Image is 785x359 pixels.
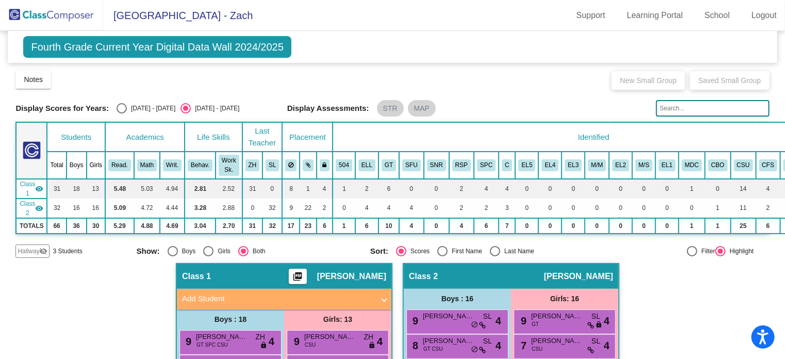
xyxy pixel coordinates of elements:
td: 2.81 [185,179,216,199]
td: 4 [474,179,499,199]
button: Read. [108,159,131,171]
td: 5.48 [105,179,134,199]
span: ZH [364,332,373,342]
th: Students [47,122,105,152]
td: 0 [538,179,562,199]
button: EL4 [542,159,559,171]
span: Class 2 [409,271,438,282]
span: 7 [518,340,527,351]
td: 6 [474,218,499,234]
td: 10 [379,218,399,234]
span: SL [483,311,492,322]
span: GT SPC CSU [197,341,228,349]
span: 4 [604,338,610,353]
button: RSP [452,159,471,171]
td: 9 [282,199,300,218]
td: 0 [585,199,609,218]
td: 5.09 [105,199,134,218]
button: Notes [15,70,51,89]
td: 4 [399,218,424,234]
span: Class 1 [182,271,211,282]
button: SL [266,159,279,171]
span: SL [483,336,492,347]
button: Behav. [188,159,212,171]
td: 4.69 [160,218,185,234]
th: Major Discipline Concern [679,152,705,178]
td: 6 [317,218,333,234]
td: 0 [632,218,656,234]
td: 0 [538,199,562,218]
span: [PERSON_NAME] [544,271,613,282]
span: lock [368,341,375,350]
mat-icon: picture_as_pdf [291,271,304,286]
td: 3 [499,199,515,218]
button: SNR [427,159,446,171]
td: 4 [379,199,399,218]
th: English Language Learner [355,152,379,178]
button: ZH [246,159,260,171]
th: Zach Hood [242,152,263,178]
span: lock [595,321,602,329]
td: 2 [756,199,781,218]
div: [DATE] - [DATE] [191,104,239,113]
td: 0 [585,218,609,234]
div: Girls: 16 [511,289,618,309]
td: 0 [562,179,585,199]
td: 0 [538,218,562,234]
th: ELD 2 - Expressive [609,152,632,178]
td: 1 [333,218,355,234]
div: Boys [178,247,196,256]
td: 2.70 [216,218,242,234]
span: Notes [24,75,43,84]
td: Sarah Leonard - No Class Name [16,199,47,218]
span: 3 Students [53,247,82,256]
span: [PERSON_NAME] [531,311,583,321]
th: Keep away students [282,152,300,178]
a: Logout [743,7,785,24]
button: CFS [759,159,778,171]
button: EL2 [612,159,629,171]
button: ELL [358,159,375,171]
td: 1 [705,199,731,218]
span: Class 2 [20,199,35,218]
mat-chip: STR [377,100,404,117]
td: 6 [355,218,379,234]
td: 0 [263,179,282,199]
span: [PERSON_NAME] [423,336,475,346]
button: CSU [734,159,753,171]
td: 2 [449,179,474,199]
td: 8 [282,179,300,199]
mat-panel-title: Add Student [182,293,374,305]
td: 23 [300,218,317,234]
td: TOTALS [16,218,47,234]
td: 6 [756,218,781,234]
span: 4 [604,313,610,329]
button: CBO [708,159,728,171]
td: 3.28 [185,199,216,218]
td: 1 [333,179,355,199]
td: 4 [449,218,474,234]
span: 9 [183,336,191,347]
td: 4 [355,199,379,218]
button: MDC [682,159,702,171]
td: 1 [705,218,731,234]
th: ELD 4 Early Advanced [538,152,562,178]
button: Print Students Details [289,269,307,284]
input: Search... [656,100,769,117]
td: 31 [242,218,263,234]
td: 0 [515,218,538,234]
button: EL5 [518,159,535,171]
td: 32 [263,199,282,218]
mat-chip: MAP [408,100,436,117]
div: Highlight [726,247,754,256]
th: ELD 1 - Receptive [656,152,679,178]
span: CSU [532,345,543,353]
span: Show: [137,247,160,256]
mat-radio-group: Select an option [370,246,596,256]
span: CSU [305,341,316,349]
th: 504 Plan [333,152,355,178]
th: Mild Moderate SDC [585,152,609,178]
td: Zach Hood - No Class Name [16,179,47,199]
span: do_not_disturb_alt [471,321,478,329]
th: Challenging Family Situation [756,152,781,178]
